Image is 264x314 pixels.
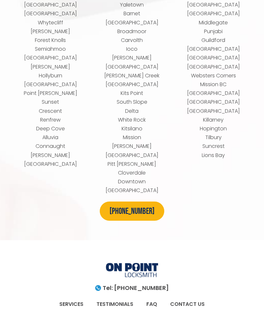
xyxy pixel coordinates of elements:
a: CONTACT US [164,297,211,312]
img: Locksmiths Locations 1 [106,263,158,279]
nav: Menu [30,297,234,312]
a: SERVICES [53,297,90,312]
span: [PHONE_NUMBER] [110,206,154,217]
span: Tel: [PHONE_NUMBER] [103,285,169,291]
a: Tel: [PHONE_NUMBER] [90,282,174,293]
a: FAQ [140,297,164,312]
a: TESTIMONIALS [90,297,140,312]
a: [PHONE_NUMBER] [100,202,164,221]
